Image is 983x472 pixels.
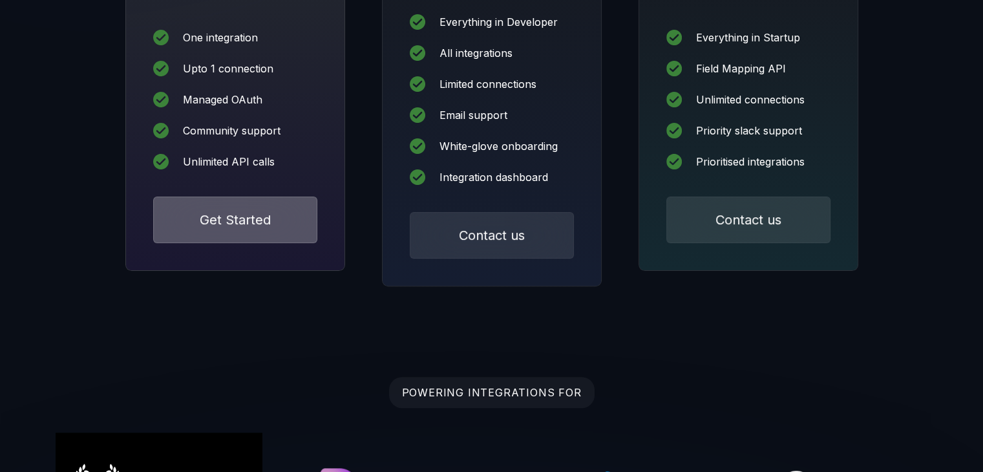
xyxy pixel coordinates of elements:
[389,377,595,408] div: POWERING INTEGRATIONS FOR
[410,45,425,61] img: icon
[696,156,805,167] div: Prioritised integrations
[696,94,805,105] div: Unlimited connections
[666,30,682,45] img: icon
[410,14,425,30] img: icon
[439,79,536,89] div: Limited connections
[666,123,682,138] img: icon
[666,197,830,243] button: Contact us
[439,17,558,27] div: Everything in Developer
[439,110,507,120] div: Email support
[183,125,280,136] div: Community support
[153,30,169,45] img: icon
[696,32,800,43] div: Everything in Startup
[153,92,169,107] img: icon
[666,92,682,107] img: icon
[696,125,802,136] div: Priority slack support
[439,141,558,151] div: White-glove onboarding
[183,63,273,74] div: Upto 1 connection
[153,197,317,243] button: Get Started
[666,61,682,76] img: icon
[439,48,513,58] div: All integrations
[410,107,425,123] img: icon
[153,61,169,76] img: icon
[410,169,425,185] img: icon
[410,76,425,92] img: icon
[410,138,425,154] img: icon
[183,32,258,43] div: One integration
[666,154,682,169] img: icon
[183,94,262,105] div: Managed OAuth
[183,156,275,167] div: Unlimited API calls
[153,123,169,138] img: icon
[696,63,786,74] div: Field Mapping API
[153,154,169,169] img: icon
[410,212,574,259] button: Contact us
[439,172,548,182] div: Integration dashboard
